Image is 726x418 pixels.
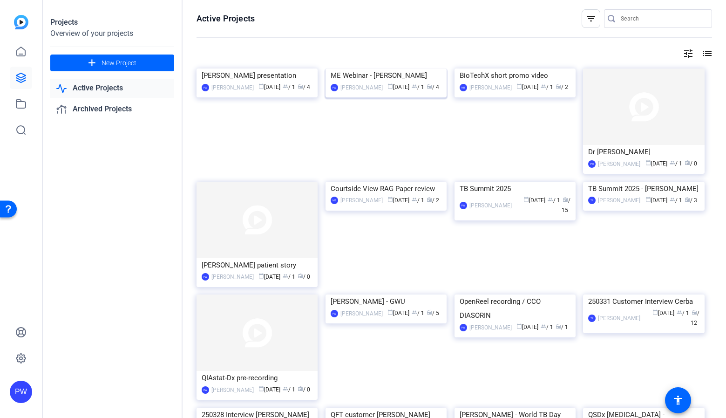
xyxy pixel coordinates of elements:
[283,386,295,393] span: / 1
[202,273,209,281] div: PW
[556,83,561,89] span: radio
[412,197,424,204] span: / 1
[331,84,338,91] div: PW
[202,258,312,272] div: [PERSON_NAME] patient story
[685,160,690,165] span: radio
[598,314,640,323] div: [PERSON_NAME]
[412,197,417,202] span: group
[670,197,675,202] span: group
[692,309,697,315] span: radio
[683,48,694,59] mat-icon: tune
[258,274,280,280] span: [DATE]
[670,160,675,165] span: group
[645,160,667,167] span: [DATE]
[685,197,690,202] span: radio
[563,197,568,202] span: radio
[516,83,522,89] span: calendar_today
[652,309,658,315] span: calendar_today
[211,385,254,395] div: [PERSON_NAME]
[50,100,174,119] a: Archived Projects
[331,295,441,308] div: [PERSON_NAME] - GWU
[691,310,699,326] span: / 12
[298,273,303,279] span: radio
[340,83,383,92] div: [PERSON_NAME]
[677,309,682,315] span: group
[14,15,28,29] img: blue-gradient.svg
[50,79,174,98] a: Active Projects
[258,84,280,90] span: [DATE]
[588,295,699,308] div: 250331 Customer Interview Cerba
[541,83,546,89] span: group
[387,309,393,315] span: calendar_today
[460,324,467,331] div: PW
[202,84,209,91] div: PW
[427,309,432,315] span: radio
[202,69,312,82] div: [PERSON_NAME] presentation
[331,310,338,317] div: PW
[387,84,409,90] span: [DATE]
[283,274,295,280] span: / 1
[670,160,682,167] span: / 1
[387,310,409,316] span: [DATE]
[672,395,684,406] mat-icon: accessibility
[387,197,409,204] span: [DATE]
[460,295,570,322] div: OpenReel recording / CCO DIASORIN
[86,57,98,69] mat-icon: add
[412,84,424,90] span: / 1
[427,83,432,89] span: radio
[331,197,338,204] div: MB
[202,386,209,394] div: PW
[412,309,417,315] span: group
[298,386,303,391] span: radio
[102,58,136,68] span: New Project
[556,84,568,90] span: / 2
[701,48,712,59] mat-icon: list
[585,13,597,24] mat-icon: filter_list
[412,83,417,89] span: group
[427,197,439,204] span: / 2
[588,145,699,159] div: Dr [PERSON_NAME]
[427,310,439,316] span: / 5
[258,386,280,393] span: [DATE]
[283,84,295,90] span: / 1
[298,386,310,393] span: / 0
[340,309,383,318] div: [PERSON_NAME]
[469,323,512,332] div: [PERSON_NAME]
[588,160,596,168] div: PW
[258,273,264,279] span: calendar_today
[516,324,538,330] span: [DATE]
[460,69,570,82] div: BioTechX short promo video
[412,310,424,316] span: / 1
[460,182,570,196] div: TB Summit 2025
[556,324,568,330] span: / 1
[548,197,560,204] span: / 1
[469,201,512,210] div: [PERSON_NAME]
[258,83,264,89] span: calendar_today
[645,160,651,165] span: calendar_today
[677,310,689,316] span: / 1
[387,83,393,89] span: calendar_today
[50,28,174,39] div: Overview of your projects
[685,160,697,167] span: / 0
[387,197,393,202] span: calendar_today
[588,182,699,196] div: TB Summit 2025 - [PERSON_NAME]
[460,202,467,209] div: PW
[523,197,545,204] span: [DATE]
[50,55,174,71] button: New Project
[50,17,174,28] div: Projects
[670,197,682,204] span: / 1
[283,83,288,89] span: group
[298,83,303,89] span: radio
[283,273,288,279] span: group
[652,310,674,316] span: [DATE]
[516,323,522,329] span: calendar_today
[283,386,288,391] span: group
[685,197,697,204] span: / 3
[541,324,553,330] span: / 1
[598,159,640,169] div: [PERSON_NAME]
[427,84,439,90] span: / 4
[340,196,383,205] div: [PERSON_NAME]
[598,196,640,205] div: [PERSON_NAME]
[331,182,441,196] div: Courtside View RAG Paper review
[10,381,32,403] div: PW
